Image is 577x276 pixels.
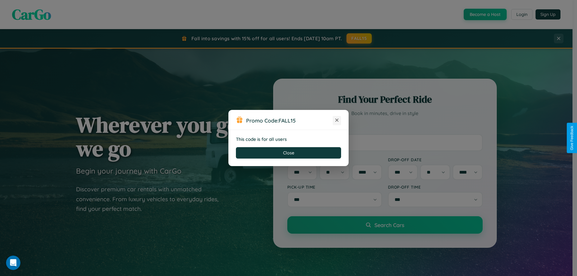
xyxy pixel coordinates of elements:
div: Give Feedback [570,126,574,150]
h3: Promo Code: [246,117,333,124]
b: FALL15 [279,117,296,124]
button: Close [236,147,341,159]
strong: This code is for all users [236,136,287,142]
iframe: Intercom live chat [6,256,20,270]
